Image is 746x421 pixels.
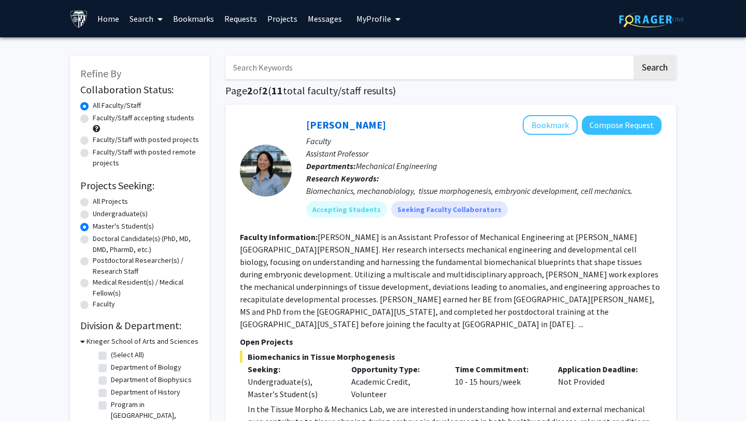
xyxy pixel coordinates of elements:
b: Research Keywords: [306,173,379,184]
p: Time Commitment: [455,363,543,375]
a: [PERSON_NAME] [306,118,386,131]
h2: Collaboration Status: [80,83,199,96]
label: Medical Resident(s) / Medical Fellow(s) [93,277,199,299]
label: Faculty/Staff accepting students [93,113,194,123]
label: All Faculty/Staff [93,100,141,111]
a: Requests [219,1,262,37]
p: Seeking: [248,363,336,375]
label: Faculty/Staff with posted projects [93,134,199,145]
h3: Krieger School of Arts and Sciences [87,336,198,347]
b: Departments: [306,161,356,171]
label: Faculty [93,299,115,310]
h1: Page of ( total faculty/staff results) [225,85,676,97]
div: Biomechanics, mechanobiology, tissue morphogenesis, embryonic development, cell mechanics. [306,185,662,197]
label: Undergraduate(s) [93,208,148,219]
iframe: Chat [8,374,44,413]
fg-read-more: [PERSON_NAME] is an Assistant Professor of Mechanical Engineering at [PERSON_NAME][GEOGRAPHIC_DAT... [240,232,660,329]
div: Undergraduate(s), Master's Student(s) [248,375,336,400]
label: All Projects [93,196,128,207]
img: ForagerOne Logo [619,11,684,27]
label: (Select All) [111,349,144,360]
h2: Division & Department: [80,319,199,332]
span: Mechanical Engineering [356,161,437,171]
a: Home [92,1,124,37]
label: Postdoctoral Researcher(s) / Research Staff [93,255,199,277]
a: Projects [262,1,303,37]
label: Department of History [111,387,180,398]
div: 10 - 15 hours/week [447,363,551,400]
button: Search [634,55,676,79]
span: 11 [271,84,283,97]
img: Johns Hopkins University Logo [70,10,88,28]
p: Open Projects [240,335,662,348]
mat-chip: Seeking Faculty Collaborators [391,201,508,218]
p: Assistant Professor [306,147,662,160]
a: Bookmarks [168,1,219,37]
div: Academic Credit, Volunteer [343,363,447,400]
input: Search Keywords [225,55,632,79]
label: Master's Student(s) [93,221,154,232]
button: Add Shinuo Weng to Bookmarks [523,115,578,135]
span: 2 [247,84,253,97]
label: Doctoral Candidate(s) (PhD, MD, DMD, PharmD, etc.) [93,233,199,255]
p: Opportunity Type: [351,363,439,375]
mat-chip: Accepting Students [306,201,387,218]
label: Department of Biophysics [111,374,192,385]
span: 2 [262,84,268,97]
a: Messages [303,1,347,37]
b: Faculty Information: [240,232,318,242]
span: My Profile [356,13,391,24]
a: Search [124,1,168,37]
label: Faculty/Staff with posted remote projects [93,147,199,169]
label: Department of Biology [111,362,181,373]
p: Application Deadline: [558,363,646,375]
span: Biomechanics in Tissue Morphogenesis [240,350,662,363]
p: Faculty [306,135,662,147]
div: Not Provided [550,363,654,400]
h2: Projects Seeking: [80,179,199,192]
span: Refine By [80,67,121,80]
button: Compose Request to Shinuo Weng [582,116,662,135]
